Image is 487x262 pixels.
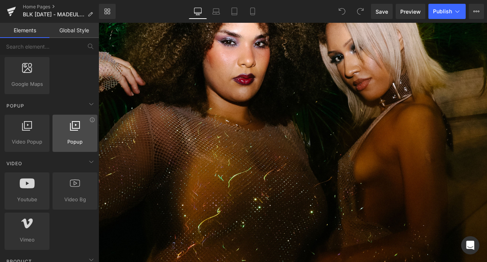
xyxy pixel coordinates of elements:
span: Vimeo [7,236,47,244]
a: New Library [99,4,116,19]
a: Global Style [49,23,99,38]
span: Popup [6,102,25,109]
button: Undo [334,4,350,19]
span: Video Bg [55,196,95,204]
span: BLK [DATE] - MADEULOOK - Nov23rebuild [23,11,84,17]
a: Home Pages [23,4,99,10]
button: More [469,4,484,19]
span: Google Maps [7,80,47,88]
a: Preview [396,4,425,19]
span: Popup [55,138,95,146]
span: Preview [400,8,421,16]
span: Youtube [7,196,47,204]
button: Publish [428,4,466,19]
a: Laptop [207,4,225,19]
div: View Information [89,117,95,123]
span: Publish [433,8,452,14]
span: Video [6,160,23,167]
span: Video Popup [7,138,47,146]
span: Save [376,8,388,16]
a: Tablet [225,4,243,19]
div: Open Intercom Messenger [461,236,479,254]
a: Desktop [189,4,207,19]
a: Mobile [243,4,262,19]
button: Redo [353,4,368,19]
